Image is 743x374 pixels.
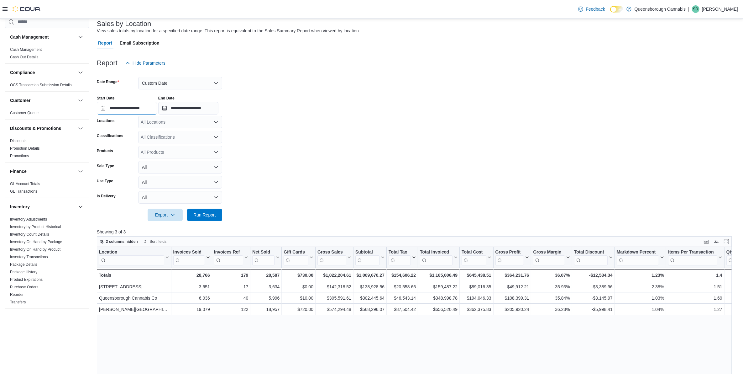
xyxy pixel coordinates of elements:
[97,102,157,115] input: Press the down key to open a popover containing a calendar.
[173,249,205,255] div: Invoices Sold
[10,300,26,305] span: Transfers
[252,283,280,291] div: 3,634
[284,283,313,291] div: $0.00
[10,285,39,290] span: Purchase Orders
[10,240,62,244] a: Inventory On Hand by Package
[99,249,164,255] div: Location
[97,28,360,34] div: View sales totals by location for a specified date range. This report is equivalent to the Sales ...
[120,37,160,49] span: Email Subscription
[5,216,89,308] div: Inventory
[693,5,699,13] span: SD
[420,283,458,291] div: $159,487.22
[574,294,612,302] div: -$3,145.97
[668,283,722,291] div: 1.51
[576,3,607,15] a: Feedback
[10,97,30,104] h3: Customer
[252,249,275,255] div: Net Sold
[420,249,458,265] button: Total Invoiced
[10,34,76,40] button: Cash Management
[10,277,43,282] span: Product Expirations
[5,46,89,63] div: Cash Management
[10,154,29,158] a: Promotions
[141,238,169,245] button: Sort fields
[284,249,308,265] div: Gift Card Sales
[533,294,570,302] div: 35.84%
[713,238,720,245] button: Display options
[10,204,30,210] h3: Inventory
[355,249,385,265] button: Subtotal
[355,271,385,279] div: $1,009,670.27
[533,249,565,265] div: Gross Margin
[668,306,722,313] div: 1.27
[97,20,151,28] h3: Sales by Location
[533,249,570,265] button: Gross Margin
[97,238,140,245] button: 2 columns hidden
[252,249,275,265] div: Net Sold
[10,270,37,274] a: Package History
[99,249,164,265] div: Location
[10,247,60,252] span: Inventory On Hand by Product
[10,47,42,52] span: Cash Management
[462,249,491,265] button: Total Cost
[389,249,411,265] div: Total Tax
[703,238,710,245] button: Keyboard shortcuts
[10,204,76,210] button: Inventory
[97,118,115,123] label: Locations
[574,249,612,265] button: Total Discount
[77,97,84,104] button: Customer
[495,306,529,313] div: $205,920.24
[97,79,119,84] label: Date Range
[284,249,308,255] div: Gift Cards
[148,209,183,221] button: Export
[10,111,39,115] a: Customer Queue
[10,125,76,131] button: Discounts & Promotions
[389,249,411,255] div: Total Tax
[10,255,48,259] a: Inventory Transactions
[420,271,458,279] div: $1,165,006.49
[574,249,607,255] div: Total Discount
[97,96,115,101] label: Start Date
[495,271,529,279] div: $364,231.76
[495,249,529,265] button: Gross Profit
[533,271,570,279] div: 36.07%
[389,294,416,302] div: $46,543.14
[10,247,60,252] a: Inventory On Hand by Product
[668,249,722,265] button: Items Per Transaction
[97,59,118,67] h3: Report
[420,306,458,313] div: $656,520.49
[495,283,529,291] div: $49,912.21
[214,306,248,313] div: 122
[317,306,351,313] div: $574,294.48
[10,224,61,229] span: Inventory by Product Historical
[389,283,416,291] div: $20,558.66
[462,249,486,255] div: Total Cost
[252,271,280,279] div: 28,587
[668,249,717,265] div: Items Per Transaction
[284,294,313,302] div: $10.00
[173,271,210,279] div: 28,766
[252,294,280,302] div: 5,996
[420,249,453,265] div: Total Invoiced
[420,294,458,302] div: $348,998.78
[77,203,84,211] button: Inventory
[10,55,39,60] span: Cash Out Details
[635,5,686,13] p: Queensborough Cannabis
[533,306,570,313] div: 36.23%
[77,69,84,76] button: Compliance
[10,292,24,297] span: Reorder
[389,249,416,265] button: Total Tax
[5,180,89,198] div: Finance
[99,249,169,265] button: Location
[214,249,248,265] button: Invoices Ref
[533,249,565,255] div: Gross Margin
[702,5,738,13] p: [PERSON_NAME]
[10,83,72,88] span: OCS Transaction Submission Details
[462,294,491,302] div: $194,046.33
[10,217,47,222] a: Inventory Adjustments
[138,191,222,204] button: All
[187,209,222,221] button: Run Report
[10,232,49,237] span: Inventory Count Details
[5,81,89,91] div: Compliance
[10,232,49,237] a: Inventory Count Details
[668,249,717,255] div: Items Per Transaction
